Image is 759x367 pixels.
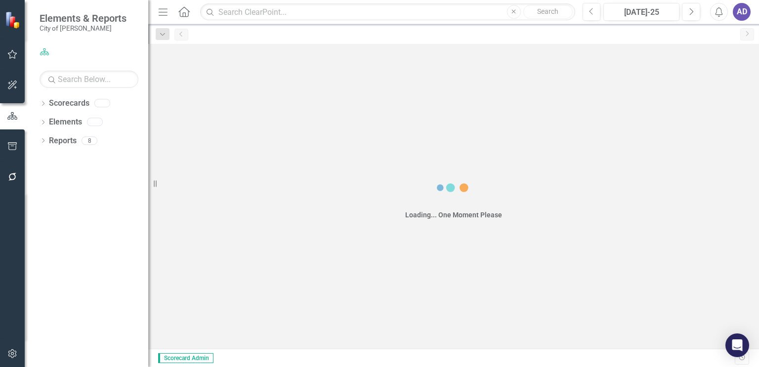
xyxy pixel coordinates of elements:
[405,210,502,220] div: Loading... One Moment Please
[49,135,77,147] a: Reports
[603,3,679,21] button: [DATE]-25
[40,71,138,88] input: Search Below...
[733,3,751,21] button: AD
[82,136,97,145] div: 8
[607,6,676,18] div: [DATE]-25
[523,5,573,19] button: Search
[49,117,82,128] a: Elements
[40,24,126,32] small: City of [PERSON_NAME]
[537,7,558,15] span: Search
[4,11,23,29] img: ClearPoint Strategy
[49,98,89,109] a: Scorecards
[200,3,575,21] input: Search ClearPoint...
[158,353,213,363] span: Scorecard Admin
[40,12,126,24] span: Elements & Reports
[725,333,749,357] div: Open Intercom Messenger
